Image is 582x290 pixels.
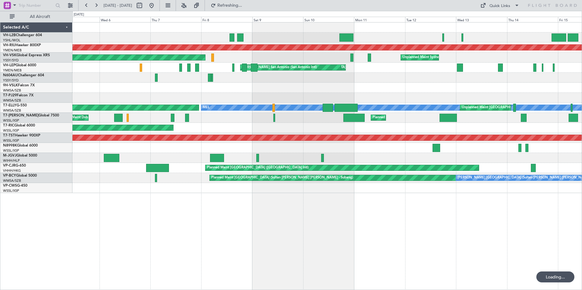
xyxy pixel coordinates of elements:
div: Wed 6 [100,17,150,22]
span: [DATE] - [DATE] [103,3,132,8]
a: 9H-VSLKFalcon 7X [3,84,35,87]
div: Fri 8 [201,17,252,22]
a: WMSA/SZB [3,108,21,113]
div: Sun 10 [303,17,354,22]
a: WSSL/XSP [3,138,19,143]
span: T7-TST [3,134,15,137]
a: YMEN/MEB [3,48,22,53]
div: Mon 11 [354,17,405,22]
a: N604AUChallenger 604 [3,74,44,77]
div: Sat 9 [252,17,303,22]
input: Trip Number [19,1,54,10]
span: All Aircraft [16,15,64,19]
a: N8998KGlobal 6000 [3,144,38,147]
div: MEL [203,103,210,112]
a: T7-PJ29Falcon 7X [3,94,33,97]
a: YSSY/SYD [3,78,19,83]
span: T7-PJ29 [3,94,17,97]
a: WSSL/XSP [3,118,19,123]
div: [PERSON_NAME] San Antonio (San Antonio Intl) [242,63,317,72]
div: Planned Maint [GEOGRAPHIC_DATA] ([GEOGRAPHIC_DATA] Intl) [207,163,309,172]
div: Loading... [536,271,574,282]
span: T7-[PERSON_NAME] [3,114,38,117]
a: VP-CWSG-450 [3,184,27,188]
a: T7-TSTHawker 900XP [3,134,40,137]
a: T7-ELLYG-550 [3,104,27,107]
a: YSSY/SYD [3,58,19,63]
a: VH-LEPGlobal 6000 [3,64,36,67]
button: Quick Links [477,1,522,10]
span: VH-LEP [3,64,16,67]
div: Thu 14 [507,17,558,22]
a: T7-RICGlobal 6000 [3,124,35,127]
a: WSSL/XSP [3,128,19,133]
span: T7-RIC [3,124,14,127]
span: VH-VSK [3,54,16,57]
div: [DATE] [74,12,84,17]
a: VH-VSKGlobal Express XRS [3,54,50,57]
a: VP-BCYGlobal 5000 [3,174,37,178]
a: WSSL/XSP [3,188,19,193]
span: N604AU [3,74,18,77]
button: Refreshing... [208,1,244,10]
a: VH-L2BChallenger 604 [3,33,42,37]
div: Quick Links [489,3,510,9]
span: VP-CWS [3,184,17,188]
div: Tue 5 [48,17,99,22]
div: Wed 13 [456,17,507,22]
span: 9H-VSLK [3,84,18,87]
span: M-JGVJ [3,154,16,157]
a: WSSL/XSP [3,148,19,153]
a: VP-CJRG-650 [3,164,26,167]
a: WMSA/SZB [3,98,21,103]
a: T7-[PERSON_NAME]Global 7500 [3,114,59,117]
div: Planned Maint [GEOGRAPHIC_DATA] (Sultan [PERSON_NAME] [PERSON_NAME] - Subang) [211,173,353,182]
span: VH-L2B [3,33,16,37]
span: VH-RIU [3,43,16,47]
a: VHHH/HKG [3,168,21,173]
span: VP-BCY [3,174,16,178]
span: VP-CJR [3,164,16,167]
a: M-JGVJGlobal 5000 [3,154,37,157]
a: YMEN/MEB [3,68,22,73]
div: Planned Maint [GEOGRAPHIC_DATA] ([GEOGRAPHIC_DATA]) [373,113,468,122]
a: WIHH/HLP [3,158,20,163]
span: T7-ELLY [3,104,16,107]
span: Refreshing... [217,3,243,8]
span: N8998K [3,144,17,147]
a: WMSA/SZB [3,88,21,93]
a: WMSA/SZB [3,178,21,183]
div: Tue 12 [405,17,456,22]
a: VH-RIUHawker 800XP [3,43,41,47]
a: YSHL/WOL [3,38,20,43]
button: All Aircraft [7,12,66,22]
div: Unplanned Maint Sydney ([PERSON_NAME] Intl) [402,53,477,62]
div: Thu 7 [150,17,201,22]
